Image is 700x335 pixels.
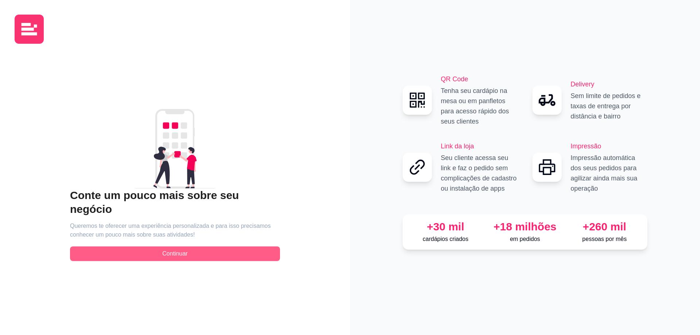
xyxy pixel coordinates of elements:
h2: Delivery [571,79,647,89]
span: Continuar [162,249,187,258]
h2: Impressão [571,141,647,151]
p: Tenha seu cardápio na mesa ou em panfletos para acesso rápido dos seus clientes [441,86,518,126]
h2: QR Code [441,74,518,84]
p: cardápios criados [409,235,482,244]
p: pessoas por mês [568,235,641,244]
div: +18 milhões [488,220,562,233]
h2: Link da loja [441,141,518,151]
p: Seu cliente acessa seu link e faz o pedido sem complicações de cadastro ou instalação de apps [441,153,518,194]
button: Continuar [70,246,280,261]
div: +260 mil [568,220,641,233]
article: Queremos te oferecer uma experiência personalizada e para isso precisamos conhecer um pouco mais ... [70,222,280,239]
p: em pedidos [488,235,562,244]
div: +30 mil [409,220,482,233]
img: logo [15,15,44,44]
h2: Conte um pouco mais sobre seu negócio [70,188,280,216]
p: Sem limite de pedidos e taxas de entrega por distância e bairro [571,91,647,121]
p: Impressão automática dos seus pedidos para agilizar ainda mais sua operação [571,153,647,194]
